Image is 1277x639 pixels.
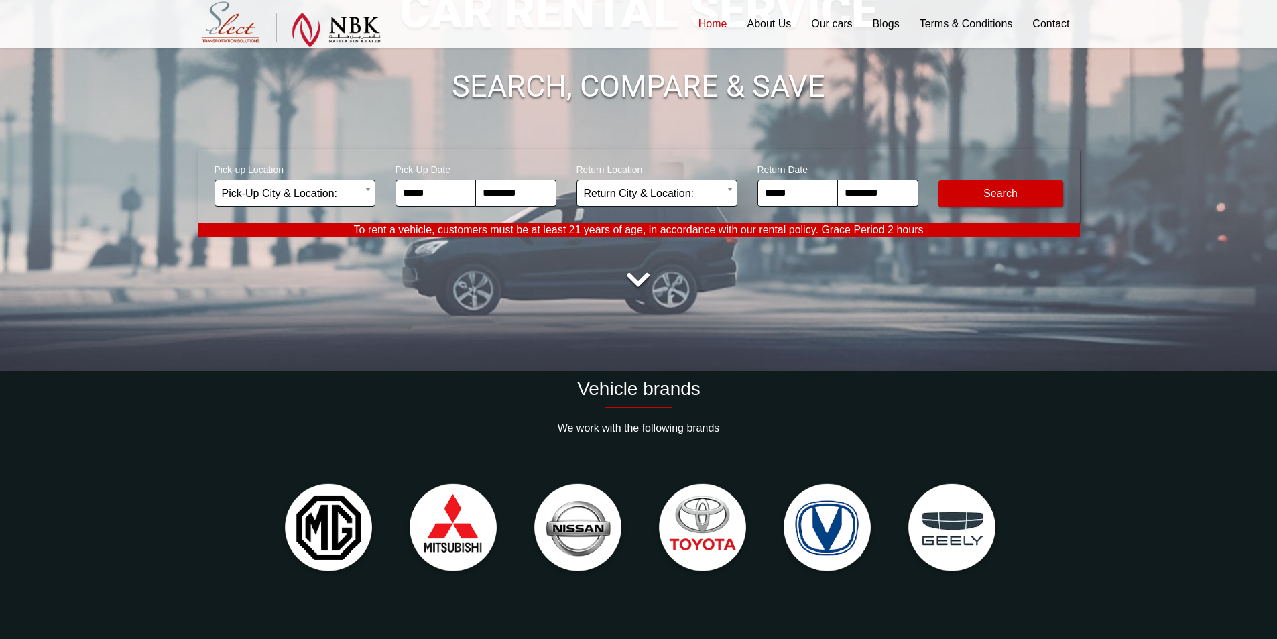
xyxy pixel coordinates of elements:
[198,71,1080,102] h1: SEARCH, COMPARE & SAVE
[398,473,509,585] img: Mitsubishi
[576,180,737,207] span: Return City & Location:
[222,180,368,207] span: Pick-Up City & Location:
[215,156,375,180] span: Pick-up Location
[576,156,737,180] span: Return Location
[273,473,384,585] img: MG
[522,473,633,585] img: Nissan
[198,223,1080,237] p: To rent a vehicle, customers must be at least 21 years of age, in accordance with our rental poli...
[938,180,1063,207] button: Modify Search
[647,473,758,585] img: Toyota
[757,156,918,180] span: Return Date
[198,377,1080,400] h2: Vehicle brands
[896,473,1008,585] img: Geely
[201,1,381,48] img: Select Rent a Car
[584,180,730,207] span: Return City & Location:
[215,180,375,207] span: Pick-Up City & Location:
[772,473,883,585] img: Changan
[198,422,1080,435] p: We work with the following brands
[396,156,556,180] span: Pick-Up Date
